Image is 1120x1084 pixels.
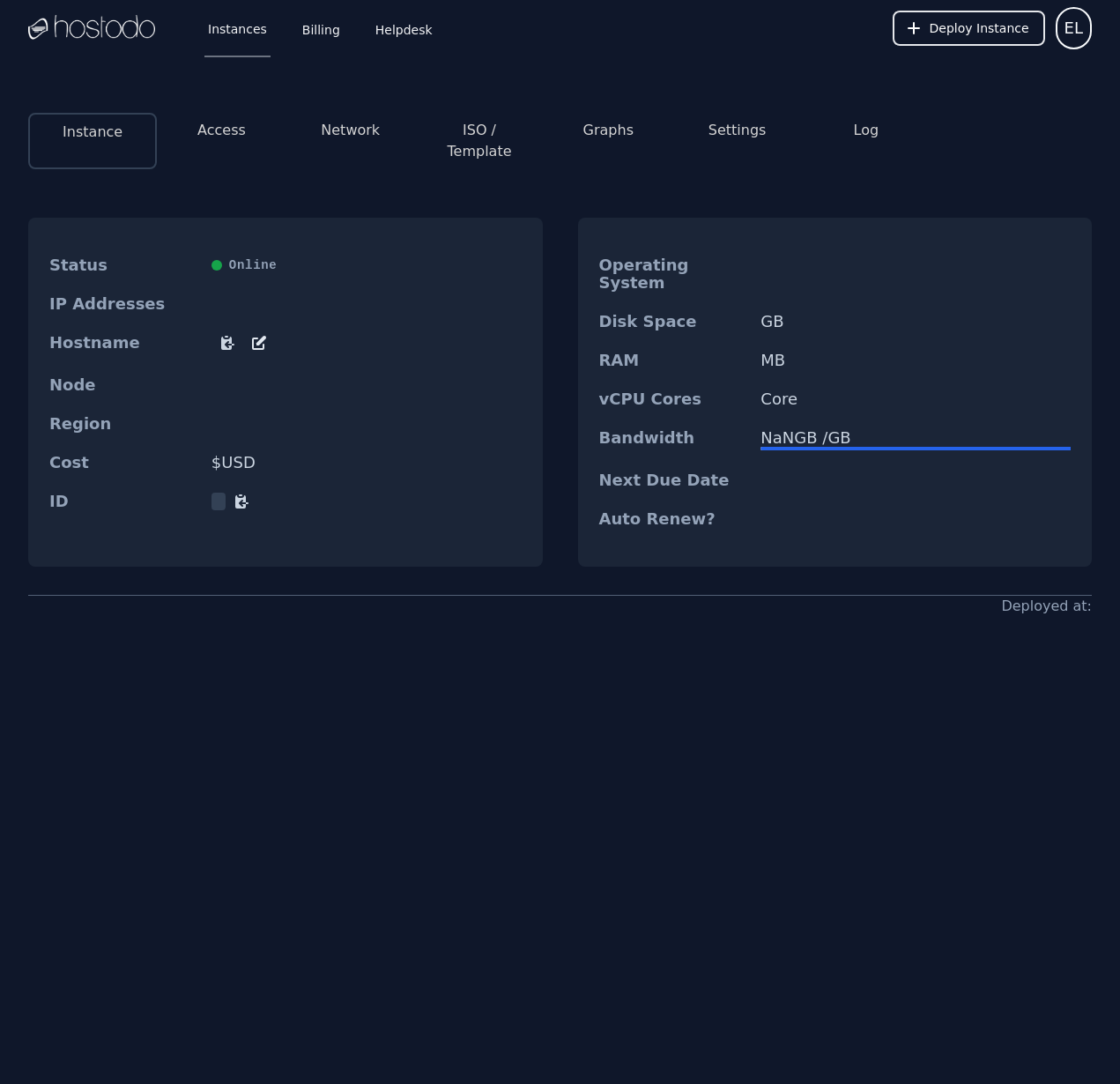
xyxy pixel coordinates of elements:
[63,122,122,143] button: Instance
[49,256,197,274] dt: Status
[599,429,747,450] dt: Bandwidth
[760,429,1071,447] div: NaN GB / GB
[708,120,767,141] button: Settings
[599,313,747,330] dt: Disk Space
[321,120,380,141] button: Network
[49,415,197,433] dt: Region
[429,120,530,162] button: ISO / Template
[49,454,197,471] dt: Cost
[930,19,1029,37] span: Deploy Instance
[211,454,522,471] dd: $ USD
[49,493,197,510] dt: ID
[599,390,747,408] dt: vCPU Cores
[211,256,522,274] div: Online
[599,510,747,528] dt: Auto Renew?
[599,471,747,489] dt: Next Due Date
[197,120,246,141] button: Access
[599,256,747,292] dt: Operating System
[49,334,197,355] dt: Hostname
[49,376,197,394] dt: Node
[599,352,747,369] dt: RAM
[1064,16,1083,41] span: EL
[49,295,197,313] dt: IP Addresses
[1001,596,1092,617] div: Deployed at:
[760,352,1071,369] dd: MB
[760,313,1071,330] dd: GB
[893,11,1045,46] button: Deploy Instance
[854,120,879,141] button: Log
[583,120,634,141] button: Graphs
[1056,7,1092,49] button: User menu
[28,15,155,41] img: Logo
[760,390,1071,408] dd: Core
